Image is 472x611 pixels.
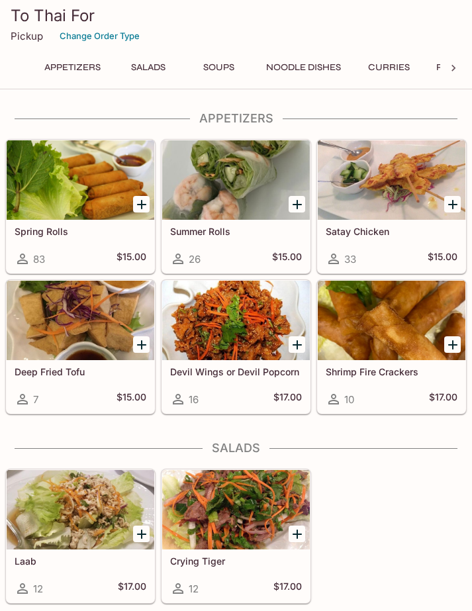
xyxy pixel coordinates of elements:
[444,336,461,353] button: Add Shrimp Fire Crackers
[259,58,348,77] button: Noodle Dishes
[7,281,154,360] div: Deep Fried Tofu
[326,226,457,237] h5: Satay Chicken
[289,336,305,353] button: Add Devil Wings or Devil Popcorn
[162,281,310,360] div: Devil Wings or Devil Popcorn
[162,140,310,273] a: Summer Rolls26$15.00
[189,393,199,406] span: 16
[317,280,466,414] a: Shrimp Fire Crackers10$17.00
[5,441,467,455] h4: Salads
[162,140,310,220] div: Summer Rolls
[11,30,43,42] p: Pickup
[289,526,305,542] button: Add Crying Tiger
[189,58,248,77] button: Soups
[273,581,302,596] h5: $17.00
[170,555,302,567] h5: Crying Tiger
[7,470,154,549] div: Laab
[133,526,150,542] button: Add Laab
[117,391,146,407] h5: $15.00
[15,226,146,237] h5: Spring Rolls
[54,26,146,46] button: Change Order Type
[33,583,43,595] span: 12
[317,140,466,273] a: Satay Chicken33$15.00
[117,251,146,267] h5: $15.00
[170,226,302,237] h5: Summer Rolls
[189,583,199,595] span: 12
[133,336,150,353] button: Add Deep Fried Tofu
[344,253,356,265] span: 33
[6,140,155,273] a: Spring Rolls83$15.00
[318,140,465,220] div: Satay Chicken
[273,391,302,407] h5: $17.00
[272,251,302,267] h5: $15.00
[326,366,457,377] h5: Shrimp Fire Crackers
[118,581,146,596] h5: $17.00
[170,366,302,377] h5: Devil Wings or Devil Popcorn
[162,469,310,603] a: Crying Tiger12$17.00
[359,58,418,77] button: Curries
[15,366,146,377] h5: Deep Fried Tofu
[428,251,457,267] h5: $15.00
[5,111,467,126] h4: Appetizers
[37,58,108,77] button: Appetizers
[133,196,150,212] button: Add Spring Rolls
[6,280,155,414] a: Deep Fried Tofu7$15.00
[162,280,310,414] a: Devil Wings or Devil Popcorn16$17.00
[344,393,354,406] span: 10
[289,196,305,212] button: Add Summer Rolls
[33,253,45,265] span: 83
[189,253,201,265] span: 26
[15,555,146,567] h5: Laab
[33,393,38,406] span: 7
[118,58,178,77] button: Salads
[444,196,461,212] button: Add Satay Chicken
[162,470,310,549] div: Crying Tiger
[6,469,155,603] a: Laab12$17.00
[11,5,461,26] h3: To Thai For
[7,140,154,220] div: Spring Rolls
[429,391,457,407] h5: $17.00
[318,281,465,360] div: Shrimp Fire Crackers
